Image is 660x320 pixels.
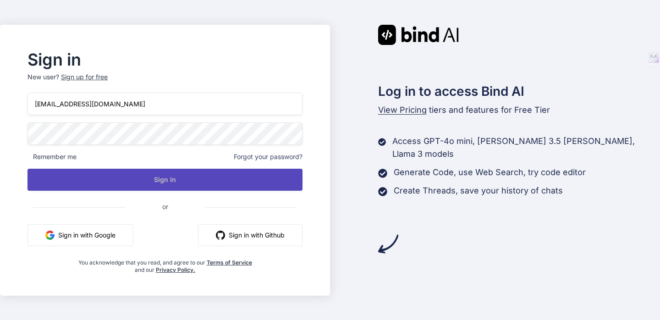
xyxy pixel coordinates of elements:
p: Create Threads, save your history of chats [394,184,563,197]
a: Terms of Service [207,259,252,266]
img: arrow [378,234,398,254]
div: Sign up for free [61,72,108,82]
h2: Log in to access Bind AI [378,82,660,101]
p: tiers and features for Free Tier [378,104,660,116]
span: View Pricing [378,105,427,115]
div: You acknowledge that you read, and agree to our and our [73,254,257,274]
img: github [216,231,225,240]
input: Login or Email [27,93,302,115]
p: Generate Code, use Web Search, try code editor [394,166,586,179]
p: New user? [27,72,302,93]
span: Forgot your password? [234,152,302,161]
img: Bind AI logo [378,25,459,45]
p: Access GPT-4o mini, [PERSON_NAME] 3.5 [PERSON_NAME], Llama 3 models [392,135,660,160]
button: Sign in with Github [198,224,302,246]
a: Privacy Policy. [156,266,195,273]
span: or [126,195,205,218]
button: Sign In [27,169,302,191]
img: google [45,231,55,240]
span: Remember me [27,152,77,161]
button: Sign in with Google [27,224,133,246]
h2: Sign in [27,52,302,67]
